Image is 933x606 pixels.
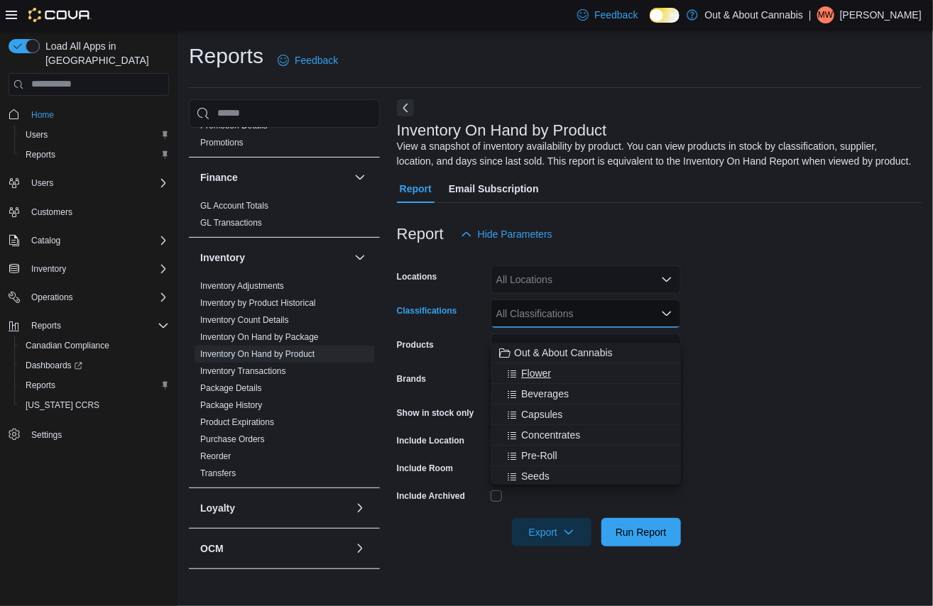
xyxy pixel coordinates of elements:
button: Customers [3,202,175,222]
a: Product Expirations [200,417,274,427]
span: Feedback [295,53,338,67]
span: Washington CCRS [20,397,169,414]
span: Out & About Cannabis [514,346,613,360]
nav: Complex example [9,99,169,482]
button: Seeds [491,466,681,487]
button: Reports [14,145,175,165]
input: Dark Mode [650,8,680,23]
span: Beverages [521,387,569,401]
a: Package History [200,400,262,410]
span: Users [31,177,53,189]
span: Home [31,109,54,121]
h3: Inventory On Hand by Product [397,122,607,139]
p: [PERSON_NAME] [840,6,922,23]
button: Finance [351,169,369,186]
a: Inventory Count Details [200,315,289,325]
button: Home [3,104,175,125]
span: Reorder [200,451,231,462]
span: Load All Apps in [GEOGRAPHIC_DATA] [40,39,169,67]
span: Users [20,126,169,143]
span: Settings [31,429,62,441]
a: Transfers [200,468,236,478]
button: Pre-Roll [491,446,681,466]
span: Inventory [31,263,66,275]
span: Canadian Compliance [26,340,109,351]
button: Catalog [3,231,175,250]
h3: Inventory [200,250,245,265]
button: Inventory [351,249,369,266]
span: Package Details [200,382,262,394]
button: Capsules [491,404,681,425]
button: Pricing [200,582,349,596]
span: Settings [26,425,169,443]
a: Purchase Orders [200,434,265,444]
span: Transfers [200,468,236,479]
span: Inventory Adjustments [200,280,284,292]
span: Purchase Orders [200,434,265,445]
span: Inventory On Hand by Product [200,348,315,360]
button: Hide Parameters [455,220,558,248]
span: Users [26,129,48,141]
a: Inventory On Hand by Product [200,349,315,359]
a: Reorder [200,451,231,461]
button: Operations [26,289,79,306]
label: Brands [397,373,426,385]
a: Dashboards [20,357,88,374]
a: Promotion Details [200,121,268,131]
button: Flower [491,363,681,384]
button: Next [397,99,414,116]
div: Discounts & Promotions [189,100,380,157]
a: Inventory On Hand by Package [200,332,319,342]
span: Customers [26,203,169,221]
span: Inventory Count Details [200,314,289,326]
button: Close list of options [661,308,672,319]
span: Reports [20,377,169,394]
a: Users [20,126,53,143]
label: Show in stock only [397,407,474,419]
a: Feedback [272,46,344,75]
label: Products [397,339,434,351]
span: Promotions [200,137,244,148]
a: Feedback [572,1,643,29]
span: Run Report [616,525,667,539]
span: GL Account Totals [200,200,268,211]
a: Promotions [200,138,244,148]
a: Settings [26,426,67,444]
button: Out & About Cannabis [491,343,681,363]
button: Users [3,173,175,193]
p: Out & About Cannabis [705,6,804,23]
a: Package Details [200,383,262,393]
div: View a snapshot of inventory availability by product. You can view products in stock by classific... [397,139,915,169]
img: Cova [28,8,92,22]
h3: Finance [200,170,238,184]
span: Canadian Compliance [20,337,169,354]
span: Inventory On Hand by Package [200,331,319,343]
label: Locations [397,271,437,282]
span: Operations [26,289,169,306]
span: Capsules [521,407,562,422]
span: Reports [31,320,61,331]
a: Inventory Transactions [200,366,286,376]
span: Product Expirations [200,417,274,428]
span: [US_STATE] CCRS [26,400,99,411]
div: Inventory [189,277,380,487]
h3: Loyalty [200,501,235,515]
span: Inventory Transactions [200,365,286,377]
span: Operations [31,292,73,303]
button: Canadian Compliance [14,336,175,356]
span: Hide Parameters [478,227,552,241]
div: Mark Wolk [817,6,834,23]
span: Inventory by Product Historical [200,297,316,309]
h1: Reports [189,42,263,70]
label: Classifications [397,305,457,316]
button: Loyalty [351,500,369,517]
span: Dashboards [20,357,169,374]
span: Users [26,175,169,192]
span: Reports [26,380,55,391]
span: Package History [200,400,262,411]
span: Dashboards [26,360,82,371]
button: Users [26,175,59,192]
a: Canadian Compliance [20,337,115,354]
button: Reports [26,317,67,334]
